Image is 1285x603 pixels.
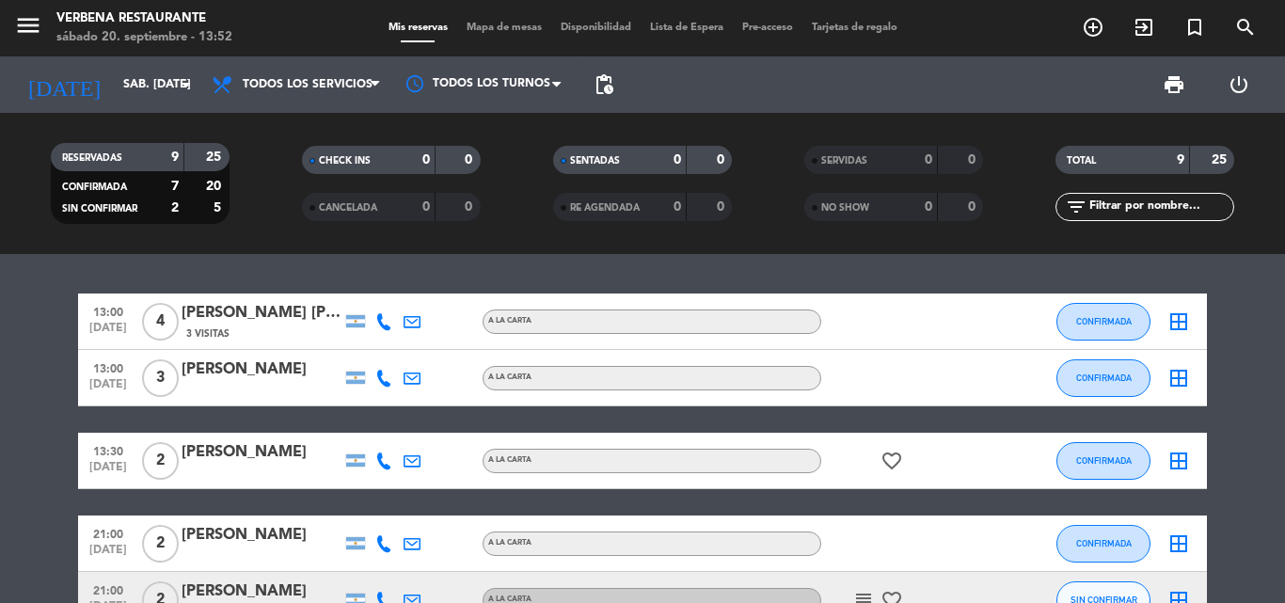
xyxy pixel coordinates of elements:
[85,322,132,343] span: [DATE]
[465,200,476,214] strong: 0
[488,595,531,603] span: A LA CARTA
[1167,532,1190,555] i: border_all
[1183,16,1206,39] i: turned_in_not
[14,11,42,46] button: menu
[457,23,551,33] span: Mapa de mesas
[85,300,132,322] span: 13:00
[465,153,476,167] strong: 0
[56,9,232,28] div: Verbena Restaurante
[85,544,132,565] span: [DATE]
[85,522,132,544] span: 21:00
[422,153,430,167] strong: 0
[821,156,867,166] span: SERVIDAS
[142,525,179,563] span: 2
[1056,303,1150,341] button: CONFIRMADA
[62,182,127,192] span: CONFIRMADA
[85,357,132,378] span: 13:00
[488,539,531,547] span: A LA CARTA
[1076,316,1132,326] span: CONFIRMADA
[1067,156,1096,166] span: TOTAL
[717,200,728,214] strong: 0
[171,180,179,193] strong: 7
[182,440,341,465] div: [PERSON_NAME]
[674,153,681,167] strong: 0
[171,201,179,214] strong: 2
[186,326,230,341] span: 3 Visitas
[14,11,42,40] i: menu
[243,78,373,91] span: Todos los servicios
[1076,373,1132,383] span: CONFIRMADA
[206,151,225,164] strong: 25
[968,153,979,167] strong: 0
[62,204,137,214] span: SIN CONFIRMAR
[182,301,341,325] div: [PERSON_NAME] [PERSON_NAME]
[1133,16,1155,39] i: exit_to_app
[175,73,198,96] i: arrow_drop_down
[674,200,681,214] strong: 0
[641,23,733,33] span: Lista de Espera
[214,201,225,214] strong: 5
[1087,197,1233,217] input: Filtrar por nombre...
[85,461,132,483] span: [DATE]
[319,203,377,213] span: CANCELADA
[171,151,179,164] strong: 9
[488,456,531,464] span: A LA CARTA
[925,153,932,167] strong: 0
[1056,525,1150,563] button: CONFIRMADA
[1082,16,1104,39] i: add_circle_outline
[925,200,932,214] strong: 0
[182,357,341,382] div: [PERSON_NAME]
[733,23,802,33] span: Pre-acceso
[1076,538,1132,548] span: CONFIRMADA
[85,439,132,461] span: 13:30
[1056,359,1150,397] button: CONFIRMADA
[802,23,907,33] span: Tarjetas de regalo
[142,359,179,397] span: 3
[319,156,371,166] span: CHECK INS
[1212,153,1230,167] strong: 25
[570,156,620,166] span: SENTADAS
[968,200,979,214] strong: 0
[1065,196,1087,218] i: filter_list
[488,373,531,381] span: A LA CARTA
[1056,442,1150,480] button: CONFIRMADA
[570,203,640,213] span: RE AGENDADA
[182,523,341,547] div: [PERSON_NAME]
[1177,153,1184,167] strong: 9
[1228,73,1250,96] i: power_settings_new
[1167,450,1190,472] i: border_all
[821,203,869,213] span: NO SHOW
[593,73,615,96] span: pending_actions
[1206,56,1271,113] div: LOG OUT
[206,180,225,193] strong: 20
[62,153,122,163] span: RESERVADAS
[422,200,430,214] strong: 0
[142,442,179,480] span: 2
[85,579,132,600] span: 21:00
[488,317,531,325] span: A LA CARTA
[14,64,114,105] i: [DATE]
[1167,310,1190,333] i: border_all
[1234,16,1257,39] i: search
[142,303,179,341] span: 4
[379,23,457,33] span: Mis reservas
[880,450,903,472] i: favorite_border
[717,153,728,167] strong: 0
[56,28,232,47] div: sábado 20. septiembre - 13:52
[85,378,132,400] span: [DATE]
[1167,367,1190,389] i: border_all
[1163,73,1185,96] span: print
[1076,455,1132,466] span: CONFIRMADA
[551,23,641,33] span: Disponibilidad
